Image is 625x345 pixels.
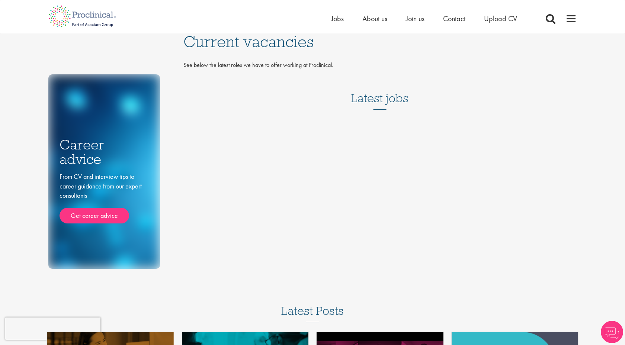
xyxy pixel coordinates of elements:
iframe: reCAPTCHA [5,317,100,340]
a: Join us [406,14,424,23]
h3: Career advice [60,138,149,166]
h3: Latest jobs [351,73,408,110]
span: Current vacancies [183,32,314,52]
div: From CV and interview tips to career guidance from our expert consultants [60,172,149,223]
a: Contact [443,14,465,23]
a: Jobs [331,14,344,23]
h3: Latest Posts [281,304,344,322]
p: See below the latest roles we have to offer working at Proclinical. [183,61,577,70]
img: Chatbot [601,321,623,343]
a: Get career advice [60,208,129,223]
a: About us [362,14,387,23]
a: Upload CV [484,14,517,23]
